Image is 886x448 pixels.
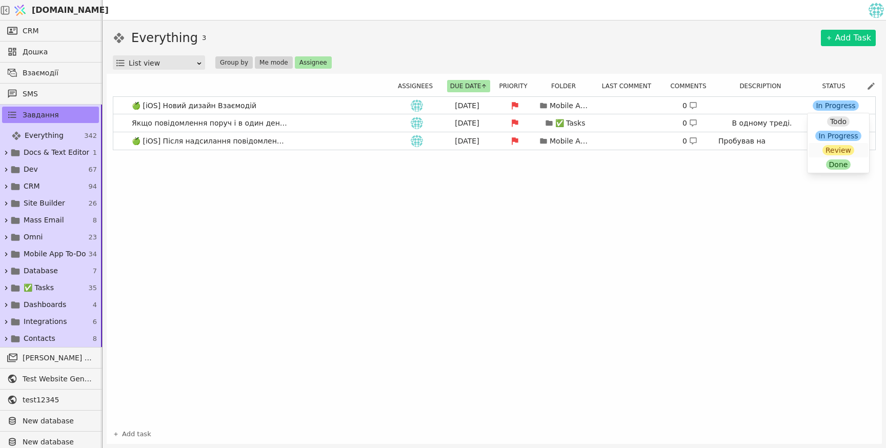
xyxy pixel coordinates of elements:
[88,249,97,259] span: 34
[23,395,94,405] span: test12345
[24,147,89,158] span: Docs & Text Editor
[202,33,206,43] span: 3
[24,333,55,344] span: Contacts
[732,118,792,129] p: В одному треді.
[32,4,109,16] span: [DOMAIN_NAME]
[84,131,97,141] span: 342
[23,26,39,36] span: CRM
[809,143,868,157] button: Review
[541,80,592,92] div: Folder
[24,249,86,259] span: Mobile App To-Do
[667,80,715,92] button: Comments
[88,283,97,293] span: 35
[682,118,697,129] div: 0
[295,56,332,69] button: Assignee
[113,97,875,114] a: 🍏 [iOS] Новий дизайн Взаємодійih[DATE]Mobile App To-Do0 In Progress
[411,99,423,112] img: ih
[122,429,151,439] span: Add task
[24,215,64,226] span: Mass Email
[826,159,851,170] div: Done
[93,300,97,310] span: 4
[23,416,94,426] span: New database
[2,44,99,60] a: Дошка
[599,80,660,92] button: Last comment
[395,80,441,92] div: Assignees
[444,100,490,111] div: [DATE]
[550,100,591,111] p: Mobile App To-Do
[869,3,884,18] img: 5aac599d017e95b87b19a5333d21c178
[813,100,858,111] div: In Progress
[23,374,94,384] span: Test Website General template
[444,118,490,129] div: [DATE]
[93,317,97,327] span: 6
[718,136,806,157] p: Пробував на [GEOGRAPHIC_DATA]
[815,131,861,141] div: In Progress
[446,80,492,92] div: Due date
[821,30,876,46] a: Add Task
[24,232,43,242] span: Omni
[128,134,292,149] span: 🍏 [iOS] Після надсилання повідомлення його не видно
[255,56,293,69] button: Me mode
[411,135,423,147] img: ih
[88,232,97,242] span: 23
[24,198,65,209] span: Site Builder
[113,114,875,132] a: Якщо повідомлення поруч і в один день то мають бути разомih[DATE]✅ Tasks0 В одному треді.Todo
[215,56,253,69] button: Group by
[88,165,97,175] span: 67
[24,299,66,310] span: Dashboards
[23,110,59,120] span: Завдання
[809,157,868,172] button: Done
[88,198,97,209] span: 26
[667,80,716,92] div: Comments
[411,117,423,129] img: ih
[550,136,591,147] p: Mobile App To-Do
[811,80,862,92] div: Status
[2,23,99,39] a: CRM
[548,80,585,92] button: Folder
[93,215,97,226] span: 8
[88,181,97,192] span: 94
[23,89,94,99] span: SMS
[2,371,99,387] a: Test Website General template
[555,118,586,129] p: ✅ Tasks
[2,107,99,123] a: Завдання
[2,413,99,429] a: New database
[129,56,196,70] div: List view
[113,429,151,439] a: Add task
[827,116,850,127] div: Todo
[131,29,198,47] h1: Everything
[736,80,790,92] button: Description
[93,334,97,344] span: 8
[2,350,99,366] a: [PERSON_NAME] розсилки
[24,316,67,327] span: Integrations
[809,114,868,129] button: Todo
[93,148,97,158] span: 1
[822,145,854,155] div: Review
[682,136,697,147] div: 0
[395,80,442,92] button: Assignees
[23,68,94,78] span: Взаємодії
[24,181,40,192] span: CRM
[2,65,99,81] a: Взаємодії
[93,266,97,276] span: 7
[720,80,807,92] div: Description
[2,86,99,102] a: SMS
[819,80,854,92] button: Status
[809,129,868,143] button: In Progress
[596,80,663,92] div: Last comment
[447,80,491,92] button: Due date
[496,80,537,92] div: Priority
[10,1,103,20] a: [DOMAIN_NAME]
[23,437,94,447] span: New database
[24,164,38,175] span: Dev
[12,1,28,20] img: Logo
[496,80,536,92] button: Priority
[24,282,54,293] span: ✅ Tasks
[24,266,58,276] span: Database
[682,100,697,111] div: 0
[444,136,490,147] div: [DATE]
[128,116,292,131] span: Якщо повідомлення поруч і в один день то мають бути разом
[2,392,99,408] a: test12345
[128,98,260,113] span: 🍏 [iOS] Новий дизайн Взаємодій
[25,130,64,141] span: Everything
